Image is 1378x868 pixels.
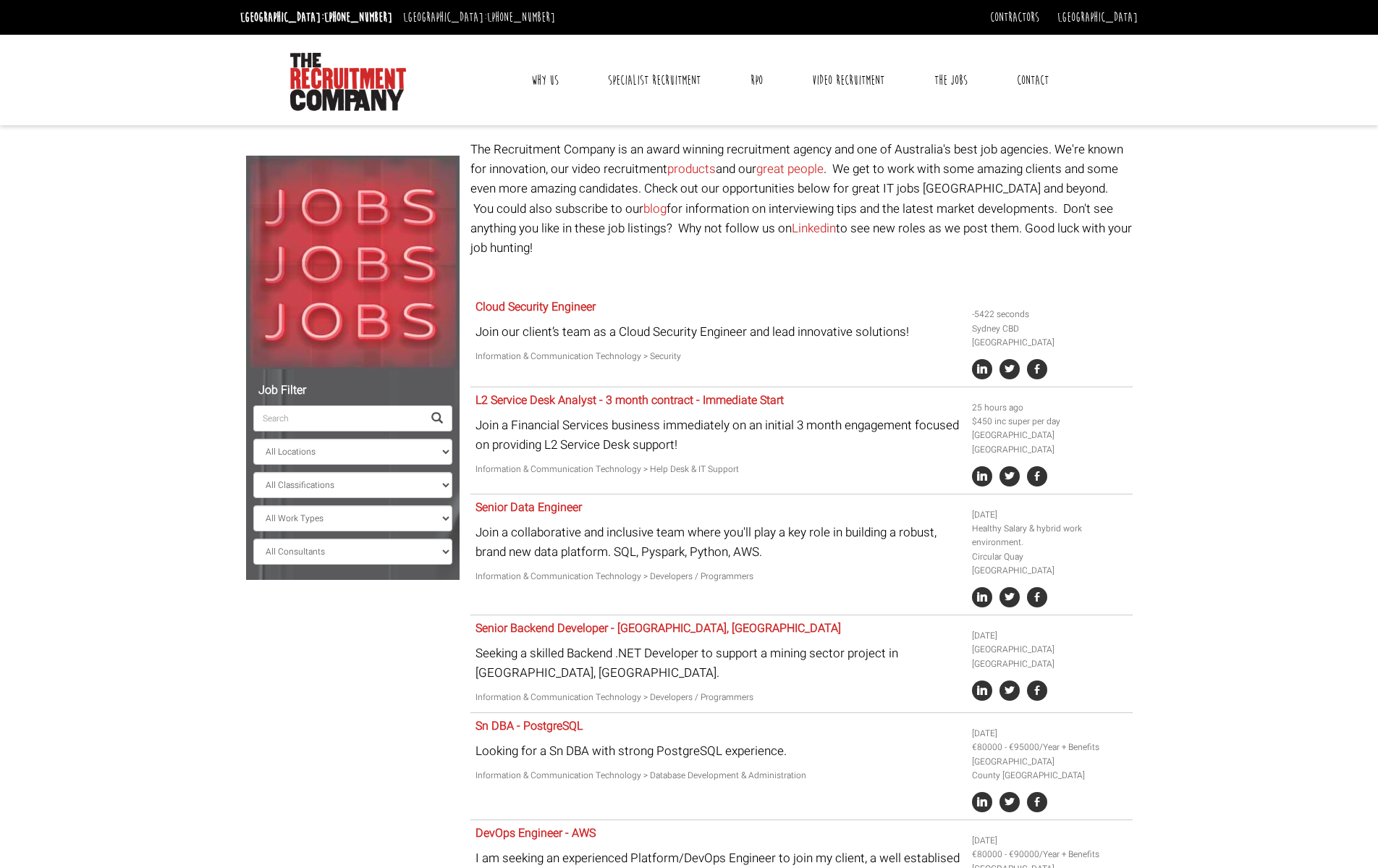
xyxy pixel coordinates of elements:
[475,741,961,761] p: Looking for a Sn DBA with strong PostgreSQL experience.
[475,298,596,316] a: Cloud Security Engineer
[1057,9,1138,25] a: [GEOGRAPHIC_DATA]
[246,156,460,369] img: Jobs, Jobs, Jobs
[740,62,774,98] a: RPO
[237,6,396,29] li: [GEOGRAPHIC_DATA]:
[923,62,978,98] a: The Jobs
[597,62,711,98] a: Specialist Recruitment
[475,769,961,783] p: Information & Communication Technology > Database Development & Administration
[792,219,836,237] a: Linkedin
[475,825,596,842] a: DevOps Engineer - AWS
[972,755,1127,783] li: [GEOGRAPHIC_DATA] County [GEOGRAPHIC_DATA]
[972,727,1127,741] li: [DATE]
[520,62,570,98] a: Why Us
[972,308,1127,321] li: -5422 seconds
[667,160,716,178] a: products
[253,405,423,431] input: Search
[290,53,406,111] img: The Recruitment Company
[972,848,1127,861] li: €80000 - €90000/Year + Benefits
[400,6,559,29] li: [GEOGRAPHIC_DATA]:
[1006,62,1060,98] a: Contact
[990,9,1039,25] a: Contractors
[253,384,452,397] h5: Job Filter
[475,644,961,683] p: Seeking a skilled Backend .NET Developer to support a mining sector project in [GEOGRAPHIC_DATA],...
[801,62,895,98] a: Video Recruitment
[972,741,1127,754] li: €80000 - €95000/Year + Benefits
[470,140,1133,258] p: The Recruitment Company is an award winning recruitment agency and one of Australia's best job ag...
[324,9,392,25] a: [PHONE_NUMBER]
[756,160,824,178] a: great people
[643,200,667,218] a: blog
[487,9,555,25] a: [PHONE_NUMBER]
[972,834,1127,848] li: [DATE]
[475,717,583,735] a: Sn DBA - PostgreSQL
[475,691,961,704] p: Information & Communication Technology > Developers / Programmers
